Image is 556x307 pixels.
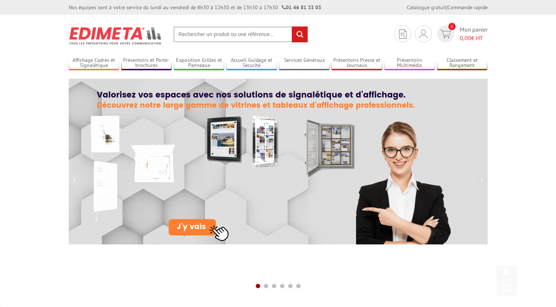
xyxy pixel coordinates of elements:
[448,4,488,11] a: Commande rapide
[419,29,427,38] img: devis rapide
[460,34,488,42] span: € HT
[174,57,225,69] a: Exposition Grilles et Panneaux
[460,25,488,42] span: Mon panier
[399,29,406,39] img: devis rapide
[496,266,517,296] a: Haut de la page
[440,30,451,38] img: devis rapide
[460,34,471,42] span: 0,00
[331,57,382,69] a: Présentoirs Presse et Journaux
[435,25,488,42] a: devis rapide 0 Mon panier 0,00€ HT
[437,57,488,69] a: Classement et Rangement
[69,22,162,49] img: Présentoir, panneau, stand - Edimeta - PLV, affichage, mobilier bureau, entreprise
[173,27,308,42] input: Rechercher un produit ou une référence...
[384,57,435,69] a: Présentoirs Multimédia
[279,57,330,69] a: Services Généraux
[407,4,488,11] div: |
[407,4,446,11] a: Catalogue gratuit
[121,57,172,69] a: Présentoirs et Porte-brochures
[69,57,119,69] a: Affichage Cadres et Signalétique
[448,23,456,30] span: 0
[226,57,277,69] a: Accueil Guidage et Sécurité
[69,4,321,11] div: Nos équipes sont à votre service du lundi au vendredi de 8h30 à 12h30 et de 13h30 à 17h30
[282,4,321,11] strong: 01 46 81 33 03
[292,27,308,42] input: rechercher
